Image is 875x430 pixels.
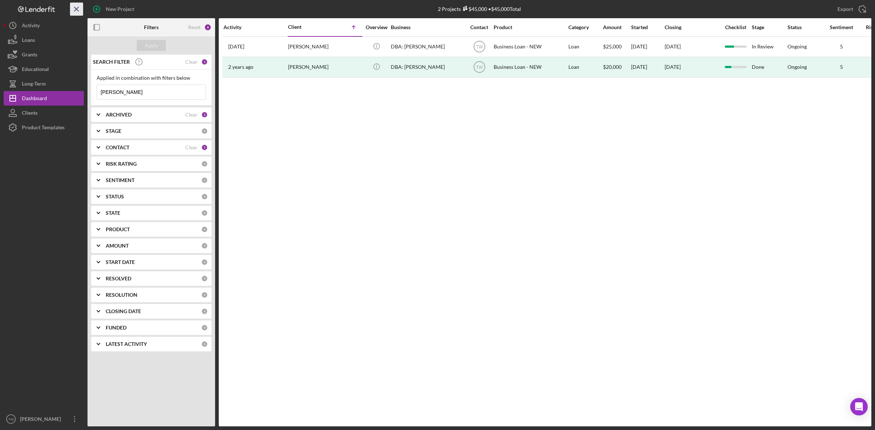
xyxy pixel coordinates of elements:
button: Dashboard [4,91,84,106]
div: 5 [201,144,208,151]
div: 0 [201,275,208,282]
b: AMOUNT [106,243,129,249]
div: Loan [568,37,602,56]
div: Apply [145,40,158,51]
div: Overview [363,24,390,30]
div: New Project [106,2,134,16]
button: Activity [4,18,84,33]
button: Apply [137,40,166,51]
b: ARCHIVED [106,112,132,118]
b: RISK RATING [106,161,137,167]
div: Client [288,24,324,30]
div: Ongoing [787,44,807,50]
button: Educational [4,62,84,76]
div: 1 [201,59,208,65]
b: LATEST ACTIVITY [106,341,147,347]
div: 0 [201,341,208,347]
text: TW [8,417,14,421]
div: 5 [823,44,860,50]
div: 2 [201,111,208,118]
div: 0 [201,308,208,315]
div: Product [494,24,567,30]
b: CLOSING DATE [106,308,141,314]
div: Educational [22,62,49,78]
button: New Project [87,2,141,16]
div: In Review [752,37,787,56]
div: [PERSON_NAME] [288,37,361,56]
b: SENTIMENT [106,177,135,183]
a: Loans [4,33,84,47]
b: STAGE [106,128,121,134]
div: 0 [201,292,208,298]
div: Clear [185,59,198,65]
div: [DATE] [665,64,681,70]
div: 0 [201,242,208,249]
div: Loans [22,33,35,49]
b: FUNDED [106,325,127,331]
div: Sentiment [823,24,860,30]
div: Stage [752,24,787,30]
div: Clear [185,145,198,150]
div: Business [391,24,464,30]
div: [PERSON_NAME] [18,412,66,428]
div: [DATE] [631,58,664,77]
text: TW [476,44,483,50]
div: Dashboard [22,91,47,107]
div: Business Loan - NEW [494,37,567,56]
div: 0 [201,324,208,331]
div: DBA: [PERSON_NAME] [391,58,464,77]
time: [DATE] [665,43,681,50]
div: Clients [22,106,38,122]
div: Loan [568,58,602,77]
a: Grants [4,47,84,62]
div: 2 Projects • $45,000 Total [438,6,521,12]
div: Activity [223,24,287,30]
div: Clear [185,112,198,118]
div: Status [787,24,822,30]
b: STATE [106,210,120,216]
b: PRODUCT [106,226,130,232]
b: STATUS [106,194,124,200]
div: Activity [22,18,40,35]
div: 0 [201,128,208,134]
div: Closing [665,24,719,30]
div: Done [752,58,787,77]
div: 0 [201,177,208,184]
div: Business Loan - NEW [494,58,567,77]
button: Export [830,2,871,16]
b: SEARCH FILTER [93,59,130,65]
button: Clients [4,106,84,120]
div: 0 [201,226,208,233]
div: Reset [188,24,201,30]
b: Filters [144,24,159,30]
div: Started [631,24,664,30]
a: Product Templates [4,120,84,135]
b: START DATE [106,259,135,265]
div: Category [568,24,602,30]
div: $20,000 [603,58,630,77]
div: Grants [22,47,37,64]
div: Checklist [720,24,751,30]
time: 2025-04-14 14:37 [228,44,244,50]
div: 0 [201,210,208,216]
div: [DATE] [631,37,664,56]
button: TW[PERSON_NAME] [4,412,84,426]
b: CONTACT [106,145,129,150]
b: RESOLUTION [106,292,137,298]
div: 5 [823,64,860,70]
div: Export [837,2,853,16]
div: Contact [466,24,493,30]
div: $45,000 [461,6,487,12]
div: Long-Term [22,76,46,93]
div: Open Intercom Messenger [850,398,868,415]
div: Product Templates [22,120,65,137]
text: TW [476,65,483,70]
button: Long-Term [4,76,84,91]
div: 0 [201,161,208,167]
div: Applied in combination with filters below [97,75,206,81]
div: 8 [204,24,211,31]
